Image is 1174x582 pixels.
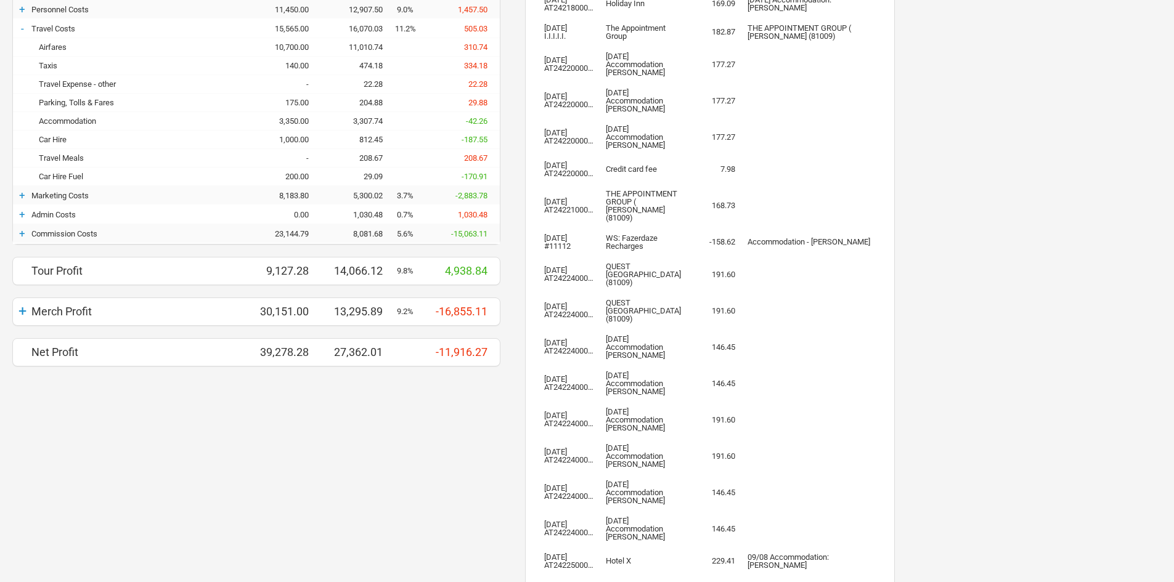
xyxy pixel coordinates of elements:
[538,511,600,547] td: [DATE] AT242240004000010104343
[436,305,487,318] span: -16,855.11
[600,293,692,329] td: QUEST [GEOGRAPHIC_DATA] (81009)
[31,346,247,358] div: Net Profit
[600,547,692,575] td: Hotel X
[458,210,487,219] span: 1,030.48
[600,119,692,155] td: [DATE] Accommodation [PERSON_NAME]
[247,42,321,52] div: 10,700.00
[600,402,692,438] td: [DATE] Accommodation [PERSON_NAME]
[247,264,321,277] div: 9,127.28
[692,547,741,575] td: 229.41
[31,210,247,219] div: Admin Costs
[31,61,247,70] div: Taxis
[31,5,247,14] div: Personnel Costs
[436,346,487,358] span: -11,916.27
[31,42,247,52] div: Airfares
[247,98,321,107] div: 175.00
[692,46,741,83] td: 177.27
[13,227,31,240] div: +
[538,18,600,46] td: [DATE] I. I. I. I. I.
[538,547,600,575] td: [DATE] AT242250003000010107104
[600,511,692,547] td: [DATE] Accommodation [PERSON_NAME]
[321,42,395,52] div: 11,010.74
[13,302,31,320] div: +
[395,266,426,275] div: 9.8%
[247,172,321,181] div: 200.00
[692,365,741,402] td: 146.45
[445,264,487,277] span: 4,938.84
[395,24,426,33] div: 11.2%
[13,189,31,201] div: +
[538,46,600,83] td: [DATE] AT242200003000010139212
[321,153,395,163] div: 208.67
[321,191,395,200] div: 5,300.02
[31,172,247,181] div: Car Hire Fuel
[31,229,247,238] div: Commission Costs
[741,18,882,46] td: THE APPOINTMENT GROUP ( [PERSON_NAME] (81009)
[321,172,395,181] div: 29.09
[31,79,247,89] div: Travel Expense - other
[600,329,692,365] td: [DATE] Accommodation [PERSON_NAME]
[538,365,600,402] td: [DATE] AT242240004000010104343
[247,191,321,200] div: 8,183.80
[31,264,247,277] div: Tour Profit
[321,98,395,107] div: 204.88
[451,229,487,238] span: -15,063.11
[462,172,487,181] span: -170.91
[247,61,321,70] div: 140.00
[600,83,692,119] td: [DATE] Accommodation [PERSON_NAME]
[600,155,692,184] td: Credit card fee
[458,5,487,14] span: 1,457.50
[31,135,247,144] div: Car Hire
[464,42,487,52] span: 310.74
[31,305,247,318] div: Merch Profit
[13,22,31,34] div: -
[247,153,321,163] div: -
[692,511,741,547] td: 146.45
[538,119,600,155] td: [DATE] AT242200003000010139212
[321,135,395,144] div: 812.45
[538,329,600,365] td: [DATE] AT242240004000010104343
[31,98,247,107] div: Parking, Tolls & Fares
[247,346,321,358] div: 39,278.28
[538,402,600,438] td: [DATE] AT242240004000010142741
[464,24,487,33] span: 505.03
[31,191,247,200] div: Marketing Costs
[600,184,692,228] td: THE APPOINTMENT GROUP ( [PERSON_NAME] (81009)
[600,438,692,474] td: [DATE] Accommodation [PERSON_NAME]
[395,307,426,316] div: 9.2%
[321,61,395,70] div: 474.18
[538,256,600,293] td: [DATE] AT242240004000010142740
[692,83,741,119] td: 177.27
[247,24,321,33] div: 15,565.00
[600,46,692,83] td: [DATE] Accommodation [PERSON_NAME]
[538,293,600,329] td: [DATE] AT242240004000010142742
[455,191,487,200] span: -2,883.78
[468,79,487,89] span: 22.28
[741,228,882,256] td: Accommodation - [PERSON_NAME]
[321,116,395,126] div: 3,307.74
[395,5,426,14] div: 9.0%
[321,210,395,219] div: 1,030.48
[538,83,600,119] td: [DATE] AT242200003000010139212
[247,210,321,219] div: 0.00
[31,24,247,33] div: Travel Costs
[462,135,487,144] span: -187.55
[600,228,692,256] td: WS: Fazerdaze Recharges
[247,5,321,14] div: 11,450.00
[692,329,741,365] td: 146.45
[692,228,741,256] td: -158.62
[538,474,600,511] td: [DATE] AT242240004000010104343
[464,61,487,70] span: 334.18
[321,24,395,33] div: 16,070.03
[247,116,321,126] div: 3,350.00
[600,256,692,293] td: QUEST [GEOGRAPHIC_DATA] (81009)
[321,305,395,318] div: 13,295.89
[13,208,31,220] div: +
[741,547,882,575] td: 09/08 Accommodation: [PERSON_NAME]
[692,119,741,155] td: 177.27
[692,155,741,184] td: 7.98
[692,438,741,474] td: 191.60
[692,18,741,46] td: 182.87
[692,474,741,511] td: 146.45
[464,153,487,163] span: 208.67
